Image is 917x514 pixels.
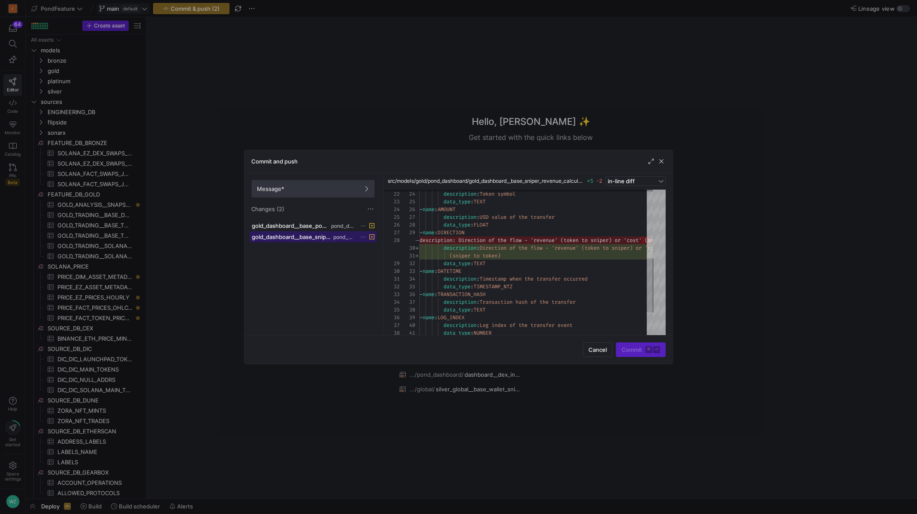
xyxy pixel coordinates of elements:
[400,314,415,321] div: 39
[630,245,663,251] span: ) or 'cost'
[400,213,415,221] div: 27
[474,306,486,313] span: TEXT
[474,221,489,228] span: FLOAT
[422,229,434,236] span: name
[480,245,630,251] span: Direction of the flow - 'revenue' (token to sniper
[251,158,298,165] h3: Commit and push
[443,245,477,251] span: description
[252,222,329,229] span: gold_dashboard__base_pond_token_transfers.yml
[443,306,471,313] span: data_type
[477,275,480,282] span: :
[419,206,422,213] span: -
[443,221,471,228] span: data_type
[384,190,400,198] div: 22
[384,229,400,236] div: 27
[400,298,415,306] div: 37
[583,342,612,357] button: Cancel
[443,260,471,267] span: data_type
[400,290,415,298] div: 36
[471,221,474,228] span: :
[471,283,474,290] span: :
[443,275,477,282] span: description
[400,329,415,337] div: 41
[474,330,492,336] span: NUMBER
[384,306,400,314] div: 35
[437,291,486,298] span: TRANSACTION_HASH
[384,314,400,321] div: 36
[333,234,356,240] span: pond_dashboard
[587,178,593,184] span: +5
[422,268,434,275] span: name
[434,229,437,236] span: :
[477,322,480,329] span: :
[480,190,516,197] span: Token symbol
[443,283,471,290] span: data_type
[400,306,415,314] div: 38
[474,283,513,290] span: TIMESTAMP_NTZ
[384,283,400,290] div: 32
[400,244,415,252] div: 30
[251,206,284,212] span: Changes (2)
[597,178,602,184] span: -2
[384,221,400,229] div: 26
[384,260,400,267] div: 29
[443,214,477,221] span: description
[437,206,455,213] span: AMOUNT
[474,260,486,267] span: TEXT
[384,290,400,298] div: 33
[477,245,480,251] span: :
[400,275,415,283] div: 34
[384,267,400,275] div: 30
[437,268,462,275] span: DATETIME
[422,206,434,213] span: name
[443,330,471,336] span: data_type
[477,214,480,221] span: :
[384,275,400,283] div: 31
[480,275,588,282] span: Timestamp when the transfer occurred
[608,178,635,184] span: in-line diff
[422,291,434,298] span: name
[400,198,415,206] div: 25
[437,314,465,321] span: LOG_INDEX
[400,206,415,213] div: 26
[388,178,583,184] span: src/models/gold/pond_dashboard/gold_dashboard__base_sniper_revenue_calculations.yml
[331,223,356,229] span: pond_dashboard
[434,206,437,213] span: :
[437,229,465,236] span: DIRECTION
[449,252,501,259] span: (sniper to token)
[250,220,377,231] button: gold_dashboard__base_pond_token_transfers.ymlpond_dashboard
[251,180,375,198] button: Message*
[471,306,474,313] span: :
[252,233,332,240] span: gold_dashboard__base_sniper_revenue_calculations.yml
[419,291,422,298] span: -
[443,322,477,329] span: description
[588,346,607,353] span: Cancel
[419,268,422,275] span: -
[480,299,576,305] span: Transaction hash of the transfer
[400,267,415,275] div: 33
[419,229,422,236] span: -
[400,252,415,260] div: 31
[443,198,471,205] span: data_type
[434,314,437,321] span: :
[471,260,474,267] span: :
[384,206,400,213] div: 24
[384,321,400,329] div: 37
[250,231,377,242] button: gold_dashboard__base_sniper_revenue_calculations.ymlpond_dashboard
[384,298,400,306] div: 34
[422,314,434,321] span: name
[400,229,415,236] div: 29
[480,214,555,221] span: USD value of the transfer
[400,283,415,290] div: 35
[257,185,284,192] span: Message*
[384,329,400,337] div: 38
[384,236,400,244] div: 28
[443,299,477,305] span: description
[443,190,477,197] span: description
[400,260,415,267] div: 32
[384,213,400,221] div: 25
[474,198,486,205] span: TEXT
[471,198,474,205] span: :
[400,221,415,229] div: 28
[434,291,437,298] span: :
